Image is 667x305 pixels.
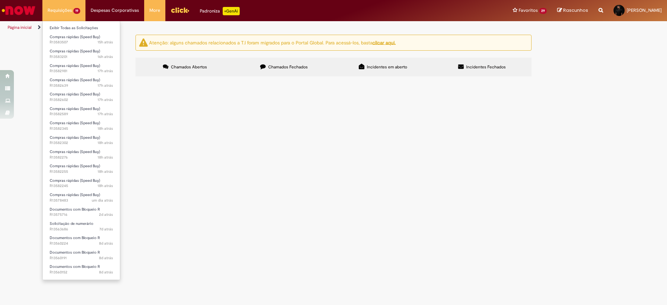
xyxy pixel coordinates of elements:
[99,241,113,246] span: 8d atrás
[98,97,113,102] span: 17h atrás
[50,106,100,111] span: Compras rápidas (Speed Buy)
[557,7,588,14] a: Rascunhos
[50,279,100,284] span: Documentos com Bloqueio R
[50,207,100,212] span: Documentos com Bloqueio R
[98,155,113,160] span: 18h atrás
[91,7,139,14] span: Despesas Corporativas
[200,7,240,15] div: Padroniza
[43,105,120,118] a: Aberto R13582589 : Compras rápidas (Speed Buy)
[99,212,113,217] time: 29/09/2025 10:28:21
[268,64,308,70] span: Chamados Fechados
[50,255,113,261] span: R13560191
[43,148,120,161] a: Aberto R13582276 : Compras rápidas (Speed Buy)
[98,97,113,102] time: 30/09/2025 16:02:14
[43,234,120,247] a: Aberto R13560224 : Documentos com Bloqueio R
[50,221,93,226] span: Solicitação de numerário
[43,76,120,89] a: Aberto R13582639 : Compras rápidas (Speed Buy)
[50,140,113,146] span: R13582302
[98,169,113,174] span: 18h atrás
[50,155,113,160] span: R13582276
[98,111,113,117] time: 30/09/2025 16:00:34
[223,7,240,15] p: +GenAi
[99,270,113,275] span: 8d atrás
[43,24,120,32] a: Exibir Todas as Solicitações
[149,39,396,45] ng-bind-html: Atenção: alguns chamados relacionados a T.I foram migrados para o Portal Global. Para acessá-los,...
[92,198,113,203] span: um dia atrás
[50,111,113,117] span: R13582589
[98,68,113,74] span: 17h atrás
[43,249,120,262] a: Aberto R13560191 : Documentos com Bloqueio R
[99,227,113,232] time: 24/09/2025 15:36:15
[50,49,100,54] span: Compras rápidas (Speed Buy)
[50,169,113,175] span: R13582255
[50,34,100,40] span: Compras rápidas (Speed Buy)
[43,162,120,175] a: Aberto R13582255 : Compras rápidas (Speed Buy)
[43,48,120,60] a: Aberto R13583201 : Compras rápidas (Speed Buy)
[50,83,113,88] span: R13582639
[99,241,113,246] time: 23/09/2025 16:23:47
[98,111,113,117] span: 17h atrás
[149,7,160,14] span: More
[43,278,120,290] a: Aberto R13560142 : Documentos com Bloqueio R
[98,140,113,145] time: 30/09/2025 15:25:10
[98,169,113,174] time: 30/09/2025 15:19:40
[98,40,113,45] span: 15h atrás
[43,263,120,276] a: Aberto R13560152 : Documentos com Bloqueio R
[367,64,407,70] span: Incidentes em aberto
[50,264,100,269] span: Documentos com Bloqueio R
[50,149,100,154] span: Compras rápidas (Speed Buy)
[98,83,113,88] time: 30/09/2025 16:07:07
[98,183,113,188] time: 30/09/2025 15:18:00
[98,183,113,188] span: 18h atrás
[50,163,100,169] span: Compras rápidas (Speed Buy)
[98,40,113,45] time: 30/09/2025 18:17:52
[50,63,100,68] span: Compras rápidas (Speed Buy)
[98,83,113,88] span: 17h atrás
[50,126,113,132] span: R13582345
[42,21,120,280] ul: Requisições
[50,270,113,275] span: R13560152
[50,250,100,255] span: Documentos com Bloqueio R
[519,7,538,14] span: Favoritos
[99,227,113,232] span: 7d atrás
[73,8,80,14] span: 19
[98,126,113,131] time: 30/09/2025 15:29:05
[627,7,662,13] span: [PERSON_NAME]
[50,92,100,97] span: Compras rápidas (Speed Buy)
[98,126,113,131] span: 18h atrás
[48,7,72,14] span: Requisições
[50,183,113,189] span: R13582245
[50,54,113,60] span: R13583201
[8,25,32,30] a: Página inicial
[99,255,113,261] span: 8d atrás
[50,97,113,103] span: R13582602
[43,91,120,103] a: Aberto R13582602 : Compras rápidas (Speed Buy)
[50,77,100,83] span: Compras rápidas (Speed Buy)
[50,68,113,74] span: R13582981
[43,62,120,75] a: Aberto R13582981 : Compras rápidas (Speed Buy)
[43,206,120,219] a: Aberto R13575716 : Documentos com Bloqueio R
[43,220,120,233] a: Aberto R13563686 : Solicitação de numerário
[98,54,113,59] time: 30/09/2025 17:18:55
[5,21,439,34] ul: Trilhas de página
[50,192,100,197] span: Compras rápidas (Speed Buy)
[171,64,207,70] span: Chamados Abertos
[50,178,100,183] span: Compras rápidas (Speed Buy)
[98,155,113,160] time: 30/09/2025 15:22:09
[50,235,100,240] span: Documentos com Bloqueio R
[43,134,120,147] a: Aberto R13582302 : Compras rápidas (Speed Buy)
[50,135,100,140] span: Compras rápidas (Speed Buy)
[99,270,113,275] time: 23/09/2025 16:13:30
[99,255,113,261] time: 23/09/2025 16:20:31
[98,140,113,145] span: 18h atrás
[43,33,120,46] a: Aberto R13583507 : Compras rápidas (Speed Buy)
[466,64,506,70] span: Incidentes Fechados
[50,198,113,203] span: R13578483
[539,8,547,14] span: 29
[372,39,396,45] a: clicar aqui.
[563,7,588,14] span: Rascunhos
[43,191,120,204] a: Aberto R13578483 : Compras rápidas (Speed Buy)
[50,212,113,218] span: R13575716
[43,119,120,132] a: Aberto R13582345 : Compras rápidas (Speed Buy)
